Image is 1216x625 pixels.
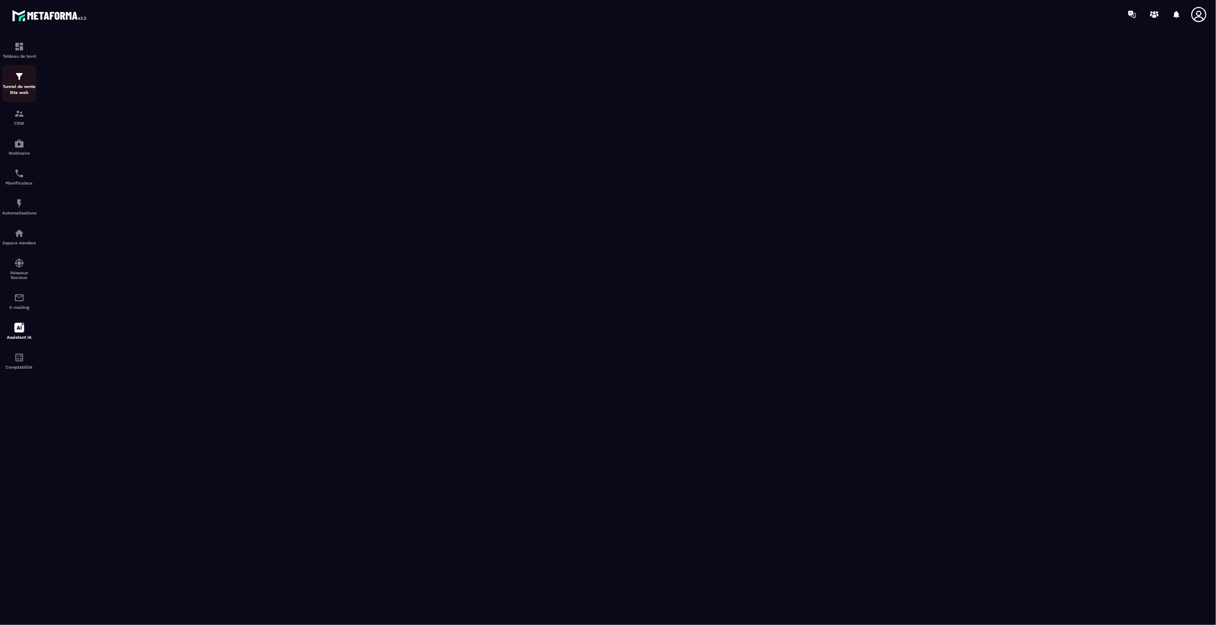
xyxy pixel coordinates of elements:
[14,41,24,52] img: formation
[2,35,36,65] a: formationformationTableau de bord
[2,102,36,132] a: formationformationCRM
[14,138,24,149] img: automations
[2,365,36,370] p: Comptabilité
[2,84,36,96] p: Tunnel de vente Site web
[2,181,36,185] p: Planificateur
[14,168,24,179] img: scheduler
[14,293,24,303] img: email
[2,162,36,192] a: schedulerschedulerPlanificateur
[2,121,36,126] p: CRM
[2,151,36,156] p: Webinaire
[2,222,36,252] a: automationsautomationsEspace membre
[2,54,36,59] p: Tableau de bord
[14,109,24,119] img: formation
[2,346,36,376] a: accountantaccountantComptabilité
[2,65,36,102] a: formationformationTunnel de vente Site web
[12,8,89,23] img: logo
[2,286,36,316] a: emailemailE-mailing
[14,198,24,208] img: automations
[2,270,36,280] p: Réseaux Sociaux
[2,241,36,245] p: Espace membre
[14,71,24,82] img: formation
[14,258,24,268] img: social-network
[2,252,36,286] a: social-networksocial-networkRéseaux Sociaux
[2,211,36,215] p: Automatisations
[2,335,36,340] p: Assistant IA
[2,316,36,346] a: Assistant IA
[14,228,24,238] img: automations
[2,192,36,222] a: automationsautomationsAutomatisations
[2,305,36,310] p: E-mailing
[2,132,36,162] a: automationsautomationsWebinaire
[14,352,24,363] img: accountant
